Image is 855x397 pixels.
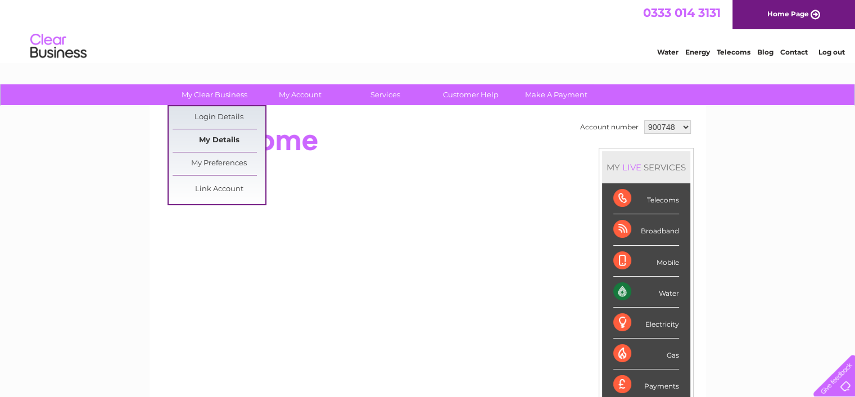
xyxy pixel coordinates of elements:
[173,152,265,175] a: My Preferences
[657,48,678,56] a: Water
[577,118,641,137] td: Account number
[173,106,265,129] a: Login Details
[685,48,710,56] a: Energy
[168,84,261,105] a: My Clear Business
[613,277,679,308] div: Water
[643,6,721,20] a: 0333 014 3131
[162,6,694,55] div: Clear Business is a trading name of Verastar Limited (registered in [GEOGRAPHIC_DATA] No. 3667643...
[613,183,679,214] div: Telecoms
[613,246,679,277] div: Mobile
[173,178,265,201] a: Link Account
[424,84,517,105] a: Customer Help
[30,29,87,64] img: logo.png
[620,162,644,173] div: LIVE
[717,48,750,56] a: Telecoms
[613,339,679,369] div: Gas
[254,84,346,105] a: My Account
[339,84,432,105] a: Services
[757,48,773,56] a: Blog
[173,129,265,152] a: My Details
[510,84,603,105] a: Make A Payment
[780,48,808,56] a: Contact
[613,308,679,339] div: Electricity
[602,151,690,183] div: MY SERVICES
[818,48,844,56] a: Log out
[613,214,679,245] div: Broadband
